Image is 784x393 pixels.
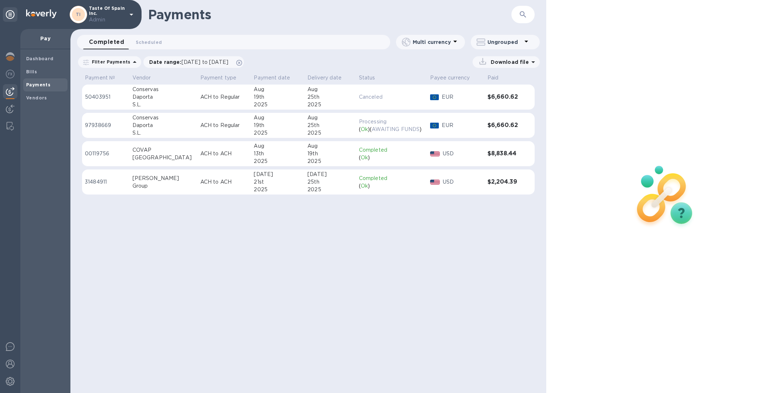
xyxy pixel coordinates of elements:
[89,37,124,47] span: Completed
[254,74,290,82] p: Payment date
[254,142,302,150] div: Aug
[488,58,529,66] p: Download file
[359,146,425,154] p: Completed
[413,38,451,46] p: Multi currency
[307,178,353,186] div: 25th
[254,122,302,129] div: 19th
[307,74,342,82] p: Delivery date
[487,74,508,82] span: Paid
[200,74,237,82] p: Payment type
[26,35,65,42] p: Pay
[85,74,124,82] span: Payment №
[89,6,125,24] p: Taste Of Spain Inc.
[26,95,47,101] b: Vendors
[361,182,368,190] p: Ok
[6,70,15,78] img: Foreign exchange
[430,74,470,82] p: Payee currency
[487,122,519,129] h3: $6,660.62
[85,178,127,186] p: 31484911
[132,154,195,161] div: [GEOGRAPHIC_DATA]
[442,122,481,129] p: EUR
[443,178,482,186] p: USD
[443,150,482,157] p: USD
[307,101,353,109] div: 2025
[359,74,375,82] p: Status
[181,59,228,65] span: [DATE] to [DATE]
[254,157,302,165] div: 2025
[132,101,195,109] div: S.L.
[132,129,195,137] div: S.L.
[254,93,302,101] div: 19th
[85,93,127,101] p: 50403951
[372,126,420,133] p: AWAITING FUNDS
[132,146,195,154] div: COVAP
[361,154,368,161] p: Ok
[76,12,81,17] b: TI
[132,182,195,190] div: Group
[132,86,195,93] div: Conservas
[307,74,351,82] span: Delivery date
[200,93,248,101] p: ACH to Regular
[361,126,368,133] p: Ok
[3,7,17,22] div: Unpin categories
[307,93,353,101] div: 25th
[487,38,522,46] p: Ungrouped
[200,178,248,186] p: ACH to ACH
[359,74,385,82] span: Status
[307,122,353,129] div: 25th
[442,93,481,101] p: EUR
[359,154,425,161] div: ( )
[487,94,519,101] h3: $6,660.62
[254,86,302,93] div: Aug
[307,86,353,93] div: Aug
[254,129,302,137] div: 2025
[307,114,353,122] div: Aug
[254,74,299,82] span: Payment date
[359,118,425,126] p: Processing
[200,150,248,157] p: ACH to ACH
[307,171,353,178] div: [DATE]
[85,150,127,157] p: 00119756
[430,74,479,82] span: Payee currency
[254,171,302,178] div: [DATE]
[200,74,246,82] span: Payment type
[307,142,353,150] div: Aug
[143,56,244,68] div: Date range:[DATE] to [DATE]
[307,150,353,157] div: 19th
[149,58,232,66] p: Date range :
[132,114,195,122] div: Conservas
[359,126,425,133] div: ( ) ( )
[132,175,195,182] div: [PERSON_NAME]
[487,150,519,157] h3: $8,838.44
[85,74,115,82] p: Payment №
[430,151,440,156] img: USD
[254,114,302,122] div: Aug
[89,16,125,24] p: Admin
[487,74,499,82] p: Paid
[307,186,353,193] div: 2025
[254,186,302,193] div: 2025
[307,157,353,165] div: 2025
[200,122,248,129] p: ACH to Regular
[254,150,302,157] div: 13th
[254,178,302,186] div: 21st
[132,74,151,82] p: Vendor
[307,129,353,137] div: 2025
[26,56,54,61] b: Dashboard
[359,182,425,190] div: ( )
[148,7,457,22] h1: Payments
[430,180,440,185] img: USD
[254,101,302,109] div: 2025
[26,9,57,18] img: Logo
[359,93,425,101] p: Canceled
[132,74,160,82] span: Vendor
[132,122,195,129] div: Daporta
[487,179,519,185] h3: $2,204.39
[26,82,50,87] b: Payments
[359,175,425,182] p: Completed
[26,69,37,74] b: Bills
[136,38,162,46] span: Scheduled
[132,93,195,101] div: Daporta
[89,59,130,65] p: Filter Payments
[85,122,127,129] p: 97938669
